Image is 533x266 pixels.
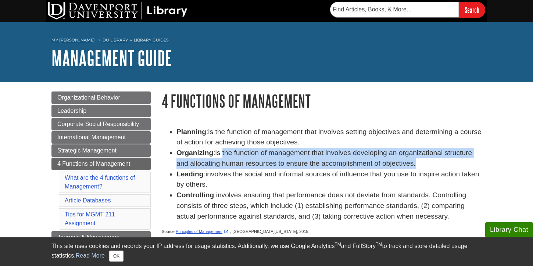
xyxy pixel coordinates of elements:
img: DU Library [48,2,187,19]
a: Link opens in new window [176,229,230,234]
strong: Leading [176,170,204,178]
button: Library Chat [485,222,533,237]
span: is the function of management that involves developing an organizational structure and allocating... [176,149,472,167]
span: involves ensuring that performance does not deviate from standards. Controlling consists of three... [176,191,466,220]
div: This site uses cookies and records your IP address for usage statistics. Additionally, we use Goo... [51,242,482,262]
a: 4 Functions of Management [51,158,151,170]
span: involves the social and informal sources of influence that you use to inspire action taken by oth... [176,170,479,188]
nav: breadcrumb [51,35,482,47]
input: Find Articles, Books, & More... [330,2,459,17]
span: Journals & Newspapers [57,234,119,240]
a: International Management [51,131,151,144]
span: Organizational Behavior [57,94,120,101]
button: Close [109,251,124,262]
span: Leadership [57,108,86,114]
sup: TM [376,242,382,247]
a: Journals & Newspapers [51,231,151,244]
sup: TM [335,242,341,247]
a: Article Databases [65,197,111,204]
a: My [PERSON_NAME] [51,37,95,43]
span: Strategic Management [57,147,117,154]
a: Management Guide [51,47,172,69]
strong: Planning [176,128,206,136]
strong: Organizing [176,149,213,157]
a: Organizational Behavior [51,91,151,104]
span: 4 Functions of Management [57,161,130,167]
li: : [176,190,482,222]
span: is the function of management that involves setting objectives and determining a course of action... [176,128,482,146]
a: Library Guides [134,37,169,43]
span: Source: , [GEOGRAPHIC_DATA][US_STATE], 2015. [162,229,310,234]
li: : [176,148,482,169]
li: : [176,169,482,190]
a: Tips for MGMT 211 Assignment [65,211,115,226]
span: International Management [57,134,126,140]
a: Leadership [51,105,151,117]
form: Searches DU Library's articles, books, and more [330,2,485,18]
strong: Controlling [176,191,214,199]
input: Search [459,2,485,18]
a: Corporate Social Responsibility [51,118,151,130]
h1: 4 Functions of Management [162,91,482,110]
span: Corporate Social Responsibility [57,121,139,127]
a: DU Library [103,37,128,43]
a: What are the 4 functions of Management? [65,175,135,190]
a: Strategic Management [51,144,151,157]
li: : [176,127,482,148]
a: Read More [76,252,105,259]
